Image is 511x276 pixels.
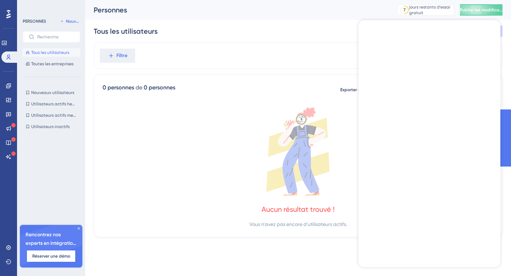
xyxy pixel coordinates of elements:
font: personnes [108,84,134,91]
button: Publier les modifications [460,4,502,16]
font: Publier les modifications [460,7,509,12]
font: Tous les utilisateurs [94,27,158,35]
font: 0 [144,84,147,91]
iframe: Assistant IA de guidage utilisateur [358,20,500,267]
button: Réserver une démo [27,250,75,262]
button: Filtre [100,49,135,63]
font: 0 [103,84,106,91]
font: Filtre [116,53,127,59]
font: personnes [149,84,175,91]
font: Réserver une démo [32,254,70,259]
font: Exporter au format CSV [340,87,388,92]
font: Vous n'avez pas encore d'utilisateurs actifs. [249,221,347,227]
font: Rencontrez nos experts en intégration 🎧 [26,232,76,255]
font: Aucun résultat trouvé ! [262,205,335,214]
font: de [136,84,142,91]
font: jours restants d'essai gratuit [409,5,450,15]
button: Exporter au format CSV [340,84,376,95]
font: 7 [403,7,406,12]
font: Personnes [94,6,127,14]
